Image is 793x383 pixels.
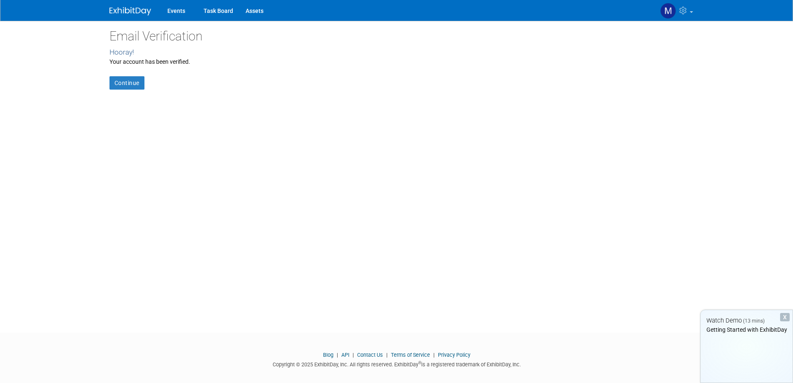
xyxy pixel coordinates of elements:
[109,76,144,90] a: Continue
[418,360,421,365] sup: ®
[109,7,151,15] img: ExhibitDay
[323,352,333,358] a: Blog
[384,352,390,358] span: |
[660,3,676,19] img: Marissa Fitzpatrick
[357,352,383,358] a: Contact Us
[391,352,430,358] a: Terms of Service
[780,313,790,321] div: Dismiss
[109,58,684,66] div: Your account has been verified.
[438,352,470,358] a: Privacy Policy
[701,316,793,325] div: Watch Demo
[335,352,340,358] span: |
[351,352,356,358] span: |
[701,325,793,334] div: Getting Started with ExhibitDay
[431,352,437,358] span: |
[109,29,684,43] h2: Email Verification
[109,47,684,58] div: Hooray!
[341,352,349,358] a: API
[743,318,765,324] span: (13 mins)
